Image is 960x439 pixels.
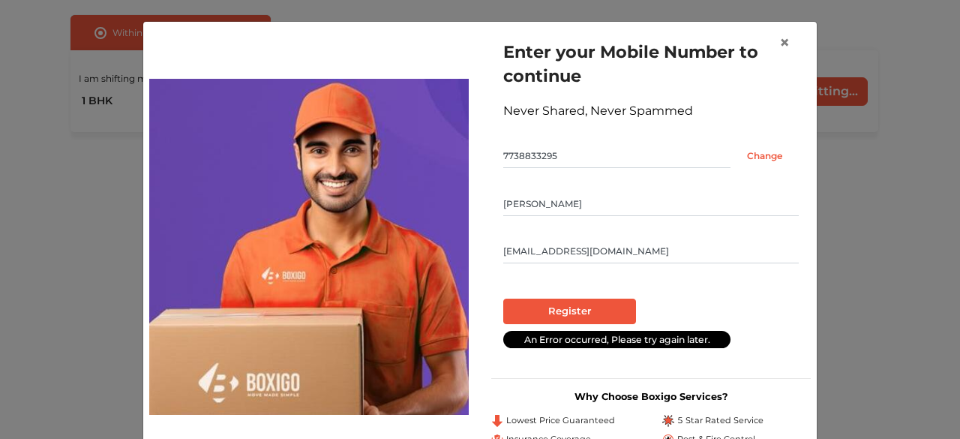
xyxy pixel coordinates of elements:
[503,299,636,324] input: Register
[503,40,799,88] h1: Enter your Mobile Number to continue
[503,239,799,263] input: Email Id
[779,32,790,53] span: ×
[503,102,799,120] div: Never Shared, Never Spammed
[491,391,811,402] h3: Why Choose Boxigo Services?
[503,144,730,168] input: Mobile No
[730,144,799,168] input: Change
[503,331,730,348] div: An Error occurred, Please try again later.
[767,22,802,64] button: Close
[677,414,763,427] span: 5 Star Rated Service
[503,192,799,216] input: Your Name
[149,79,469,415] img: relocation-img
[506,414,615,427] span: Lowest Price Guaranteed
